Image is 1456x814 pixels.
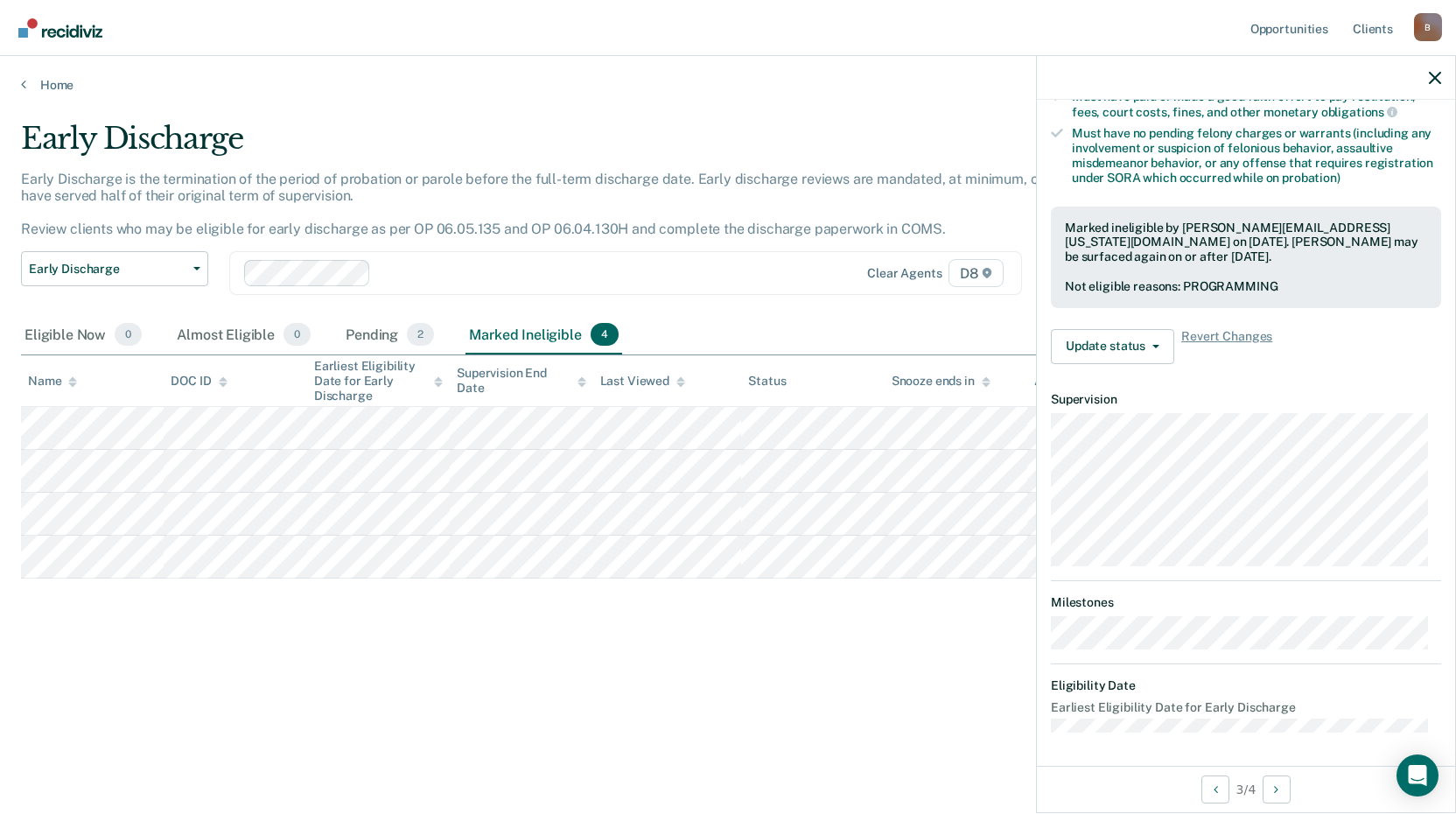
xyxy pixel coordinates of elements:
div: Early Discharge [21,121,1113,171]
button: Next Opportunity [1263,775,1291,803]
div: Assigned to [1034,374,1116,389]
span: D8 [948,259,1004,287]
dt: Milestones [1051,595,1441,610]
div: Eligible Now [21,316,145,354]
div: Clear agents [867,266,941,281]
div: Snooze ends in [892,374,990,389]
span: Early Discharge [29,262,186,277]
img: Recidiviz [18,18,102,38]
div: 3 / 4 [1037,766,1455,812]
div: Not eligible reasons: PROGRAMMING [1065,279,1427,294]
div: Marked ineligible by [PERSON_NAME][EMAIL_ADDRESS][US_STATE][DOMAIN_NAME] on [DATE]. [PERSON_NAME]... [1065,221,1427,264]
p: Early Discharge is the termination of the period of probation or parole before the full-term disc... [21,171,1108,238]
span: obligations [1321,105,1397,119]
button: Profile dropdown button [1414,13,1442,41]
div: Open Intercom Messenger [1396,754,1438,796]
div: Supervision End Date [457,366,585,396]
span: 0 [115,323,142,346]
dt: Earliest Eligibility Date for Early Discharge [1051,700,1441,715]
div: Pending [342,316,437,354]
a: Home [21,77,1435,93]
span: 4 [591,323,619,346]
span: probation) [1282,171,1340,185]
button: Previous Opportunity [1201,775,1229,803]
div: Almost Eligible [173,316,314,354]
div: Must have paid or made a good faith effort to pay restitution, fees, court costs, fines, and othe... [1072,89,1441,119]
div: B [1414,13,1442,41]
button: Update status [1051,329,1174,364]
div: DOC ID [171,374,227,389]
span: Revert Changes [1181,329,1272,364]
div: Name [28,374,77,389]
div: Last Viewed [600,374,685,389]
div: Status [748,374,786,389]
dt: Eligibility Date [1051,678,1441,693]
div: Marked Ineligible [465,316,622,354]
span: 2 [407,323,434,346]
div: Must have no pending felony charges or warrants (including any involvement or suspicion of feloni... [1072,126,1441,185]
dt: Supervision [1051,392,1441,407]
span: 0 [283,323,311,346]
div: Earliest Eligibility Date for Early Discharge [314,359,443,403]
